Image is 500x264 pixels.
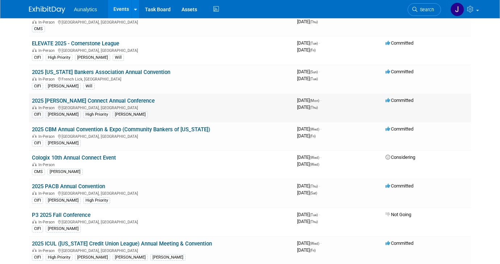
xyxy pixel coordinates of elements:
[310,220,318,224] span: (Thu)
[319,69,320,74] span: -
[297,219,318,224] span: [DATE]
[297,76,318,81] span: [DATE]
[113,54,124,61] div: Will
[38,48,57,53] span: In-Person
[386,40,413,46] span: Committed
[32,219,291,224] div: [GEOGRAPHIC_DATA], [GEOGRAPHIC_DATA]
[386,154,415,160] span: Considering
[38,106,57,110] span: In-Person
[113,254,148,261] div: [PERSON_NAME]
[75,254,110,261] div: [PERSON_NAME]
[46,111,81,118] div: [PERSON_NAME]
[32,191,37,195] img: In-Person Event
[32,240,212,247] a: 2025 ICUL ([US_STATE] Credit Union League) Annual Meeting & Convention
[46,197,81,204] div: [PERSON_NAME]
[310,77,318,81] span: (Tue)
[297,133,316,139] span: [DATE]
[297,19,318,24] span: [DATE]
[310,162,319,166] span: (Wed)
[310,127,319,131] span: (Wed)
[83,111,110,118] div: High Priority
[32,212,91,218] a: P3 2025 Fall Conference
[310,48,316,52] span: (Fri)
[386,240,413,246] span: Committed
[74,7,97,12] span: Aunalytics
[32,47,291,53] div: [GEOGRAPHIC_DATA], [GEOGRAPHIC_DATA]
[32,247,291,253] div: [GEOGRAPHIC_DATA], [GEOGRAPHIC_DATA]
[32,154,116,161] a: Cologix 10th Annual Connect Event
[32,106,37,109] img: In-Person Event
[320,240,321,246] span: -
[32,77,37,81] img: In-Person Event
[32,54,43,61] div: CIFI
[32,48,37,52] img: In-Person Event
[38,134,57,139] span: In-Person
[297,69,320,74] span: [DATE]
[38,162,57,167] span: In-Person
[310,156,319,160] span: (Wed)
[297,154,321,160] span: [DATE]
[297,212,320,217] span: [DATE]
[310,134,316,138] span: (Fri)
[297,126,321,132] span: [DATE]
[310,99,319,103] span: (Mon)
[32,248,37,252] img: In-Person Event
[386,69,413,74] span: Committed
[46,226,81,232] div: [PERSON_NAME]
[408,3,441,16] a: Search
[32,26,45,32] div: CMS
[32,197,43,204] div: CIFI
[32,133,291,139] div: [GEOGRAPHIC_DATA], [GEOGRAPHIC_DATA]
[310,20,318,24] span: (Thu)
[297,40,320,46] span: [DATE]
[386,212,411,217] span: Not Going
[47,169,83,175] div: [PERSON_NAME]
[38,20,57,25] span: In-Person
[32,226,43,232] div: CIFI
[32,140,43,147] div: CIFI
[32,40,119,47] a: ELEVATE 2025 - Cornerstone League
[319,183,320,189] span: -
[310,70,318,74] span: (Sun)
[46,254,72,261] div: High Priority
[310,242,319,246] span: (Wed)
[320,98,321,103] span: -
[32,162,37,166] img: In-Person Event
[417,7,434,12] span: Search
[32,98,155,104] a: 2025 [PERSON_NAME] Connect Annual Conference
[75,54,110,61] div: [PERSON_NAME]
[310,191,317,195] span: (Sat)
[310,106,318,110] span: (Thu)
[32,254,43,261] div: CIFI
[297,183,320,189] span: [DATE]
[32,134,37,138] img: In-Person Event
[297,104,318,110] span: [DATE]
[46,54,72,61] div: High Priority
[46,83,81,90] div: [PERSON_NAME]
[450,3,464,16] img: Julie Grisanti-Cieslak
[32,169,45,175] div: CMS
[46,140,81,147] div: [PERSON_NAME]
[29,6,65,13] img: ExhibitDay
[32,83,43,90] div: CIFI
[386,183,413,189] span: Committed
[32,183,105,190] a: 2025 PACB Annual Convention
[32,220,37,223] img: In-Person Event
[297,240,321,246] span: [DATE]
[310,184,318,188] span: (Thu)
[38,77,57,82] span: In-Person
[297,47,316,53] span: [DATE]
[38,220,57,224] span: In-Person
[32,19,291,25] div: [GEOGRAPHIC_DATA], [GEOGRAPHIC_DATA]
[32,69,170,75] a: 2025 [US_STATE] Bankers Association Annual Convention
[310,248,316,252] span: (Fri)
[113,111,148,118] div: [PERSON_NAME]
[320,126,321,132] span: -
[297,190,317,195] span: [DATE]
[310,41,318,45] span: (Tue)
[297,247,316,253] span: [DATE]
[320,154,321,160] span: -
[319,40,320,46] span: -
[32,104,291,110] div: [GEOGRAPHIC_DATA], [GEOGRAPHIC_DATA]
[83,83,95,90] div: Will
